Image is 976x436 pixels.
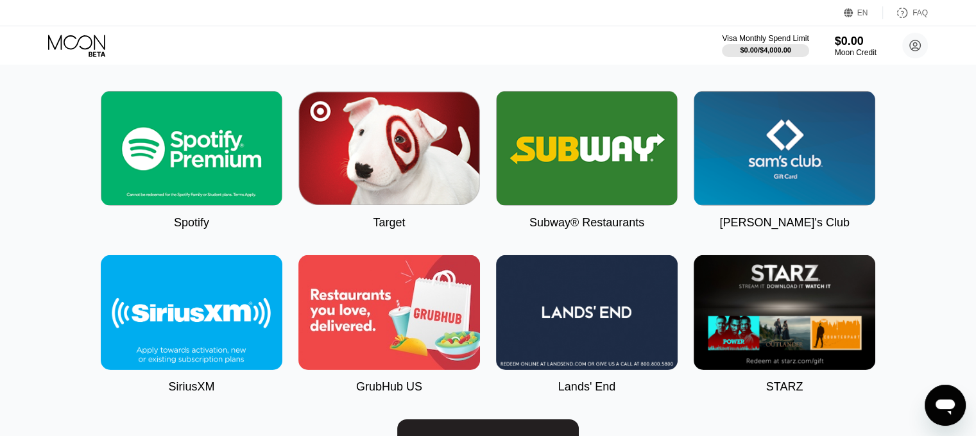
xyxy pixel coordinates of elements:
div: Visa Monthly Spend Limit [722,34,809,43]
div: $0.00 / $4,000.00 [740,46,791,54]
div: [PERSON_NAME]'s Club [719,216,850,230]
div: EN [844,6,883,19]
div: Spotify [174,216,209,230]
div: $0.00Moon Credit [835,35,877,57]
div: Target [373,216,405,230]
div: Lands' End [558,380,616,394]
div: GrubHub US [356,380,422,394]
div: $0.00 [835,35,877,48]
div: Moon Credit [835,48,877,57]
div: Subway® Restaurants [529,216,644,230]
div: Visa Monthly Spend Limit$0.00/$4,000.00 [722,34,809,57]
div: EN [857,8,868,17]
div: STARZ [766,380,803,394]
iframe: Button to launch messaging window [925,385,966,426]
div: FAQ [912,8,928,17]
div: SiriusXM [168,380,214,394]
div: FAQ [883,6,928,19]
